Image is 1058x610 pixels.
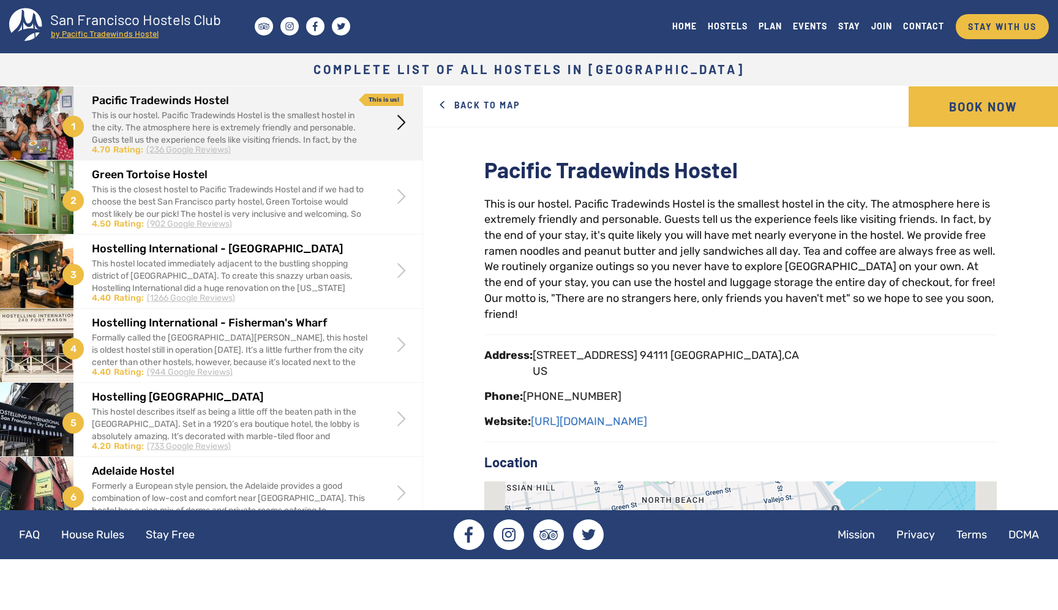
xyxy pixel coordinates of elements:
[9,8,233,45] a: San Francisco Hostels Club by Pacific Tradewinds Hostel
[92,218,111,230] div: 4.50
[753,18,787,34] a: PLAN
[62,264,84,285] span: 3
[670,348,782,362] span: [GEOGRAPHIC_DATA]
[114,218,144,230] div: Rating:
[92,258,367,319] div: This hostel located immediately adjacent to the bustling shopping district of [GEOGRAPHIC_DATA]. ...
[533,347,799,363] div: ,
[484,454,997,469] h2: Location
[147,366,233,378] div: (944 Google Reviews)
[828,519,885,550] a: Mission
[484,388,523,404] div: Phone:
[114,292,144,304] div: Rating:
[62,486,84,508] span: 6
[898,18,950,34] a: CONTACT
[114,440,144,453] div: Rating:
[533,348,637,362] span: [STREET_ADDRESS]
[484,413,531,429] div: Website:
[62,190,84,211] span: 2
[533,519,564,550] a: Tripadvisor
[484,347,533,363] div: Address:
[573,519,604,550] a: Twitter
[136,519,204,550] a: Stay Free
[50,10,221,28] tspan: San Francisco Hostels Club
[454,519,484,550] a: Facebook
[92,440,111,453] div: 4.20
[147,292,235,304] div: (1266 Google Reviews)
[51,519,134,550] a: House Rules
[702,18,753,34] a: HOSTELS
[92,292,111,304] div: 4.40
[114,366,144,378] div: Rating:
[92,184,367,245] div: This is the closest hostel to Pacific Tradewinds Hostel and if we had to choose the best San Fran...
[833,18,866,34] a: STAY
[531,415,647,428] a: [URL][DOMAIN_NAME]
[92,317,367,329] h2: Hostelling International - Fisherman's Wharf
[887,519,945,550] a: Privacy
[432,86,526,124] a: Back to Map
[484,197,997,323] div: This is our hostel. Pacific Tradewinds Hostel is the smallest hostel in the city. The atmosphere ...
[484,157,997,182] h2: Pacific Tradewinds Hostel
[866,18,898,34] a: JOIN
[784,348,799,362] span: CA
[909,86,1058,127] a: Book Now
[523,388,621,404] div: [PHONE_NUMBER]
[999,519,1049,550] a: DCMA
[92,465,367,478] h2: Adelaide Hostel
[640,348,668,362] span: 94111
[92,391,367,404] h2: Hostelling [GEOGRAPHIC_DATA]
[62,412,84,434] span: 5
[947,519,997,550] a: Terms
[493,519,524,550] a: Instagram
[787,18,833,34] a: EVENTS
[92,332,367,393] div: Formally called the [GEOGRAPHIC_DATA][PERSON_NAME], this hostel is oldest hostel still in operati...
[92,480,367,541] div: Formerly a European style pension, the Adelaide provides a good combination of low-cost and comfo...
[92,110,367,171] div: This is our hostel. Pacific Tradewinds Hostel is the smallest hostel in the city. The atmosphere ...
[92,406,367,467] div: This hostel describes itself as being a little off the beaten path in the [GEOGRAPHIC_DATA]. Set ...
[956,14,1049,39] a: STAY WITH US
[62,338,84,360] span: 4
[667,18,702,34] a: HOME
[62,116,84,137] span: 1
[9,519,50,550] a: FAQ
[147,440,231,453] div: (733 Google Reviews)
[92,144,110,156] div: 4.70
[51,28,159,39] tspan: by Pacific Tradewinds Hostel
[113,144,143,156] div: Rating:
[533,363,799,379] div: US
[92,243,367,255] h2: Hostelling International - [GEOGRAPHIC_DATA]
[92,169,367,181] h2: Green Tortoise Hostel
[92,366,111,378] div: 4.40
[146,144,231,156] div: (236 Google Reviews)
[92,95,367,107] h2: Pacific Tradewinds Hostel
[147,218,232,230] div: (902 Google Reviews)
